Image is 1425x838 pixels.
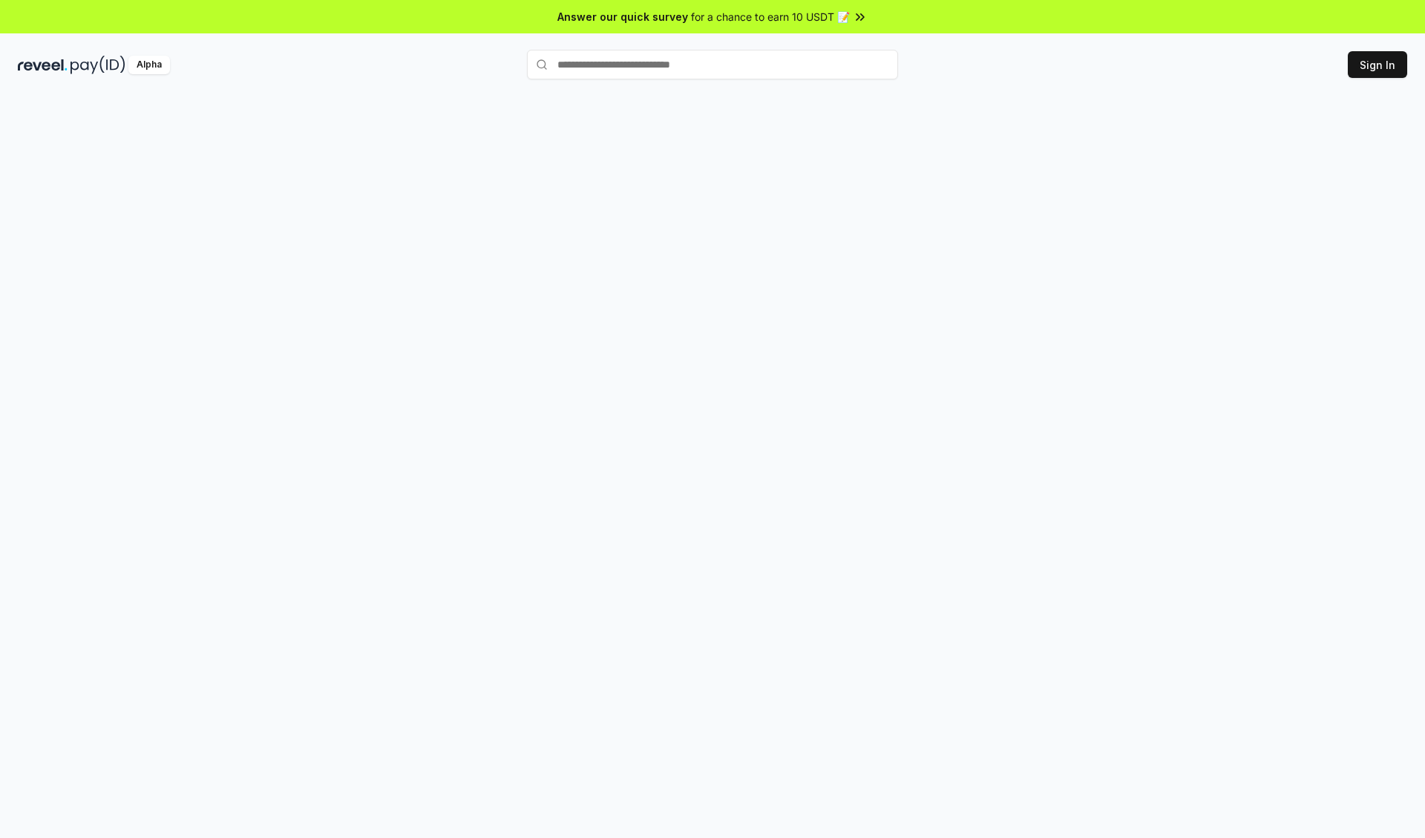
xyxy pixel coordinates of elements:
img: pay_id [71,56,125,74]
span: for a chance to earn 10 USDT 📝 [691,9,850,24]
button: Sign In [1348,51,1407,78]
span: Answer our quick survey [557,9,688,24]
img: reveel_dark [18,56,68,74]
div: Alpha [128,56,170,74]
